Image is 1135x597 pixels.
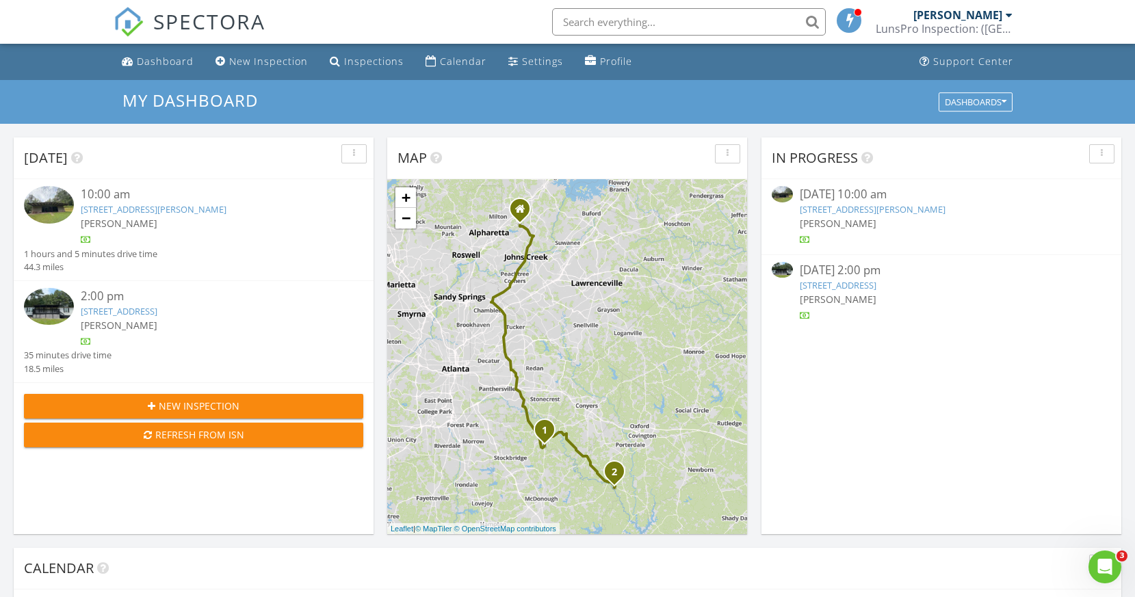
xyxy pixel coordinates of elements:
[387,523,560,535] div: |
[35,427,352,442] div: Refresh from ISN
[395,208,416,228] a: Zoom out
[24,423,363,447] button: Refresh from ISN
[933,55,1013,68] div: Support Center
[153,7,265,36] span: SPECTORA
[81,305,157,317] a: [STREET_ADDRESS]
[454,525,556,533] a: © OpenStreetMap contributors
[939,92,1013,111] button: Dashboards
[24,288,74,325] img: 9373393%2Fcover_photos%2FIH3L58XIfsNYtlXfw5k4%2Fsmall.jpg
[397,148,427,167] span: Map
[24,394,363,419] button: New Inspection
[800,186,1082,203] div: [DATE] 10:00 am
[772,262,1111,323] a: [DATE] 2:00 pm [STREET_ADDRESS] [PERSON_NAME]
[24,288,363,375] a: 2:00 pm [STREET_ADDRESS] [PERSON_NAME] 35 minutes drive time 18.5 miles
[520,209,528,217] div: 5174 McGinnis Ferry Road #136, Alpharetta GA 30005
[24,148,68,167] span: [DATE]
[542,426,547,436] i: 1
[772,262,793,278] img: 9373393%2Fcover_photos%2FIH3L58XIfsNYtlXfw5k4%2Fsmall.jpg
[503,49,569,75] a: Settings
[772,186,793,202] img: 9362145%2Fcover_photos%2FJ8yBUyUv36lW2Lwcke34%2Fsmall.jpg
[24,186,363,274] a: 10:00 am [STREET_ADDRESS][PERSON_NAME] [PERSON_NAME] 1 hours and 5 minutes drive time 44.3 miles
[159,399,239,413] span: New Inspection
[772,148,858,167] span: In Progress
[210,49,313,75] a: New Inspection
[391,525,413,533] a: Leaflet
[614,471,623,479] div: 200 White Birch Dr, Covington, GA 30016
[945,97,1006,107] div: Dashboards
[344,55,404,68] div: Inspections
[114,7,144,37] img: The Best Home Inspection Software - Spectora
[81,217,157,230] span: [PERSON_NAME]
[800,262,1082,279] div: [DATE] 2:00 pm
[229,55,308,68] div: New Inspection
[1117,550,1127,561] span: 3
[81,203,226,215] a: [STREET_ADDRESS][PERSON_NAME]
[914,49,1019,75] a: Support Center
[24,261,157,274] div: 44.3 miles
[600,55,632,68] div: Profile
[612,468,617,477] i: 2
[24,186,74,223] img: 9362145%2Fcover_photos%2FJ8yBUyUv36lW2Lwcke34%2Fsmall.jpg
[395,187,416,208] a: Zoom in
[552,8,826,36] input: Search everything...
[876,22,1013,36] div: LunsPro Inspection: (Atlanta)
[415,525,452,533] a: © MapTiler
[324,49,409,75] a: Inspections
[545,429,553,438] div: 803 Bentley Hill Rd, Stockbridge, GA 30281
[81,288,335,305] div: 2:00 pm
[24,248,157,261] div: 1 hours and 5 minutes drive time
[137,55,194,68] div: Dashboard
[116,49,199,75] a: Dashboard
[114,18,265,47] a: SPECTORA
[913,8,1002,22] div: [PERSON_NAME]
[420,49,492,75] a: Calendar
[800,217,876,230] span: [PERSON_NAME]
[81,319,157,332] span: [PERSON_NAME]
[440,55,486,68] div: Calendar
[81,186,335,203] div: 10:00 am
[522,55,563,68] div: Settings
[1088,550,1121,583] iframe: Intercom live chat
[800,293,876,306] span: [PERSON_NAME]
[772,186,1111,247] a: [DATE] 10:00 am [STREET_ADDRESS][PERSON_NAME] [PERSON_NAME]
[122,89,258,111] span: My Dashboard
[800,279,876,291] a: [STREET_ADDRESS]
[24,349,112,362] div: 35 minutes drive time
[24,559,94,577] span: Calendar
[800,203,945,215] a: [STREET_ADDRESS][PERSON_NAME]
[579,49,638,75] a: Profile
[24,362,112,375] div: 18.5 miles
